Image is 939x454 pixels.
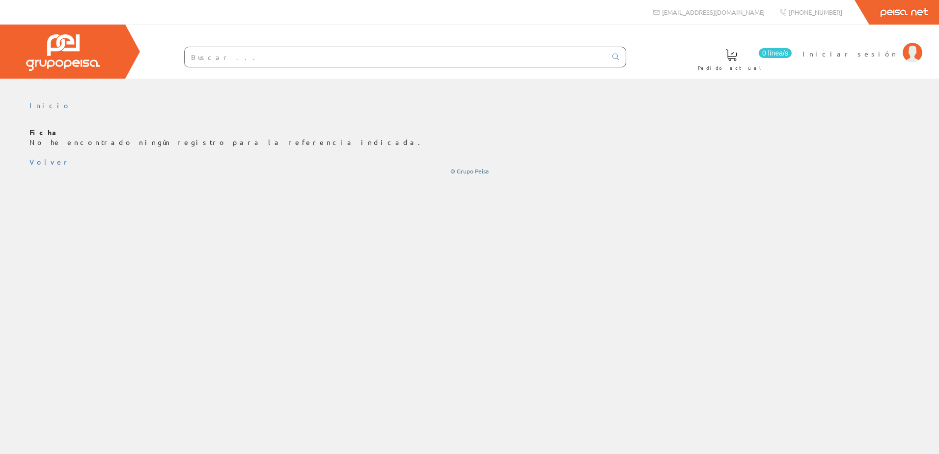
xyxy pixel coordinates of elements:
span: 0 línea/s [759,48,792,58]
span: Pedido actual [698,63,765,73]
span: [EMAIL_ADDRESS][DOMAIN_NAME] [662,8,765,16]
span: [PHONE_NUMBER] [789,8,842,16]
b: Ficha [29,128,60,137]
input: Buscar ... [185,47,607,67]
a: Inicio [29,101,71,110]
a: Volver [29,157,71,166]
span: Iniciar sesión [802,49,898,58]
div: © Grupo Peisa [29,167,910,175]
a: Iniciar sesión [802,41,922,50]
p: No he encontrado ningún registro para la referencia indicada. [29,128,910,147]
img: Grupo Peisa [26,34,100,71]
